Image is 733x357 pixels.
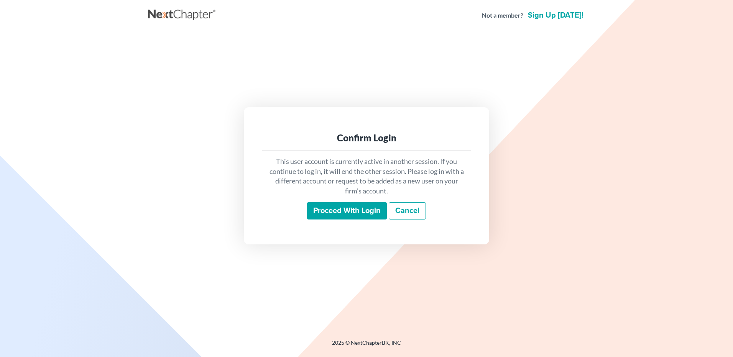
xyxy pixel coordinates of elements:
[389,202,426,220] a: Cancel
[268,157,465,196] p: This user account is currently active in another session. If you continue to log in, it will end ...
[268,132,465,144] div: Confirm Login
[148,339,585,353] div: 2025 © NextChapterBK, INC
[307,202,387,220] input: Proceed with login
[482,11,523,20] strong: Not a member?
[526,11,585,19] a: Sign up [DATE]!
